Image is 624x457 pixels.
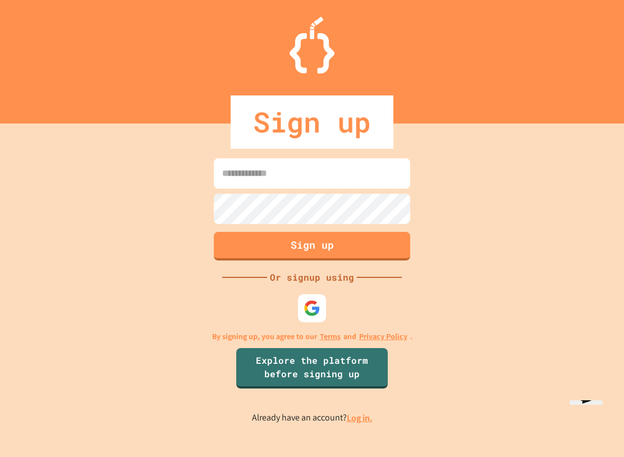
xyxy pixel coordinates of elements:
p: By signing up, you agree to our and . [212,331,412,342]
div: Or signup using [267,271,357,284]
a: Privacy Policy [359,331,407,342]
a: Explore the platform before signing up [236,348,388,389]
img: google-icon.svg [304,300,320,317]
iframe: chat widget [565,400,615,448]
button: Sign up [214,232,410,261]
p: Already have an account? [252,411,373,425]
a: Terms [320,331,341,342]
a: Log in. [347,412,373,424]
div: Sign up [231,95,393,149]
img: Logo.svg [290,17,334,74]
